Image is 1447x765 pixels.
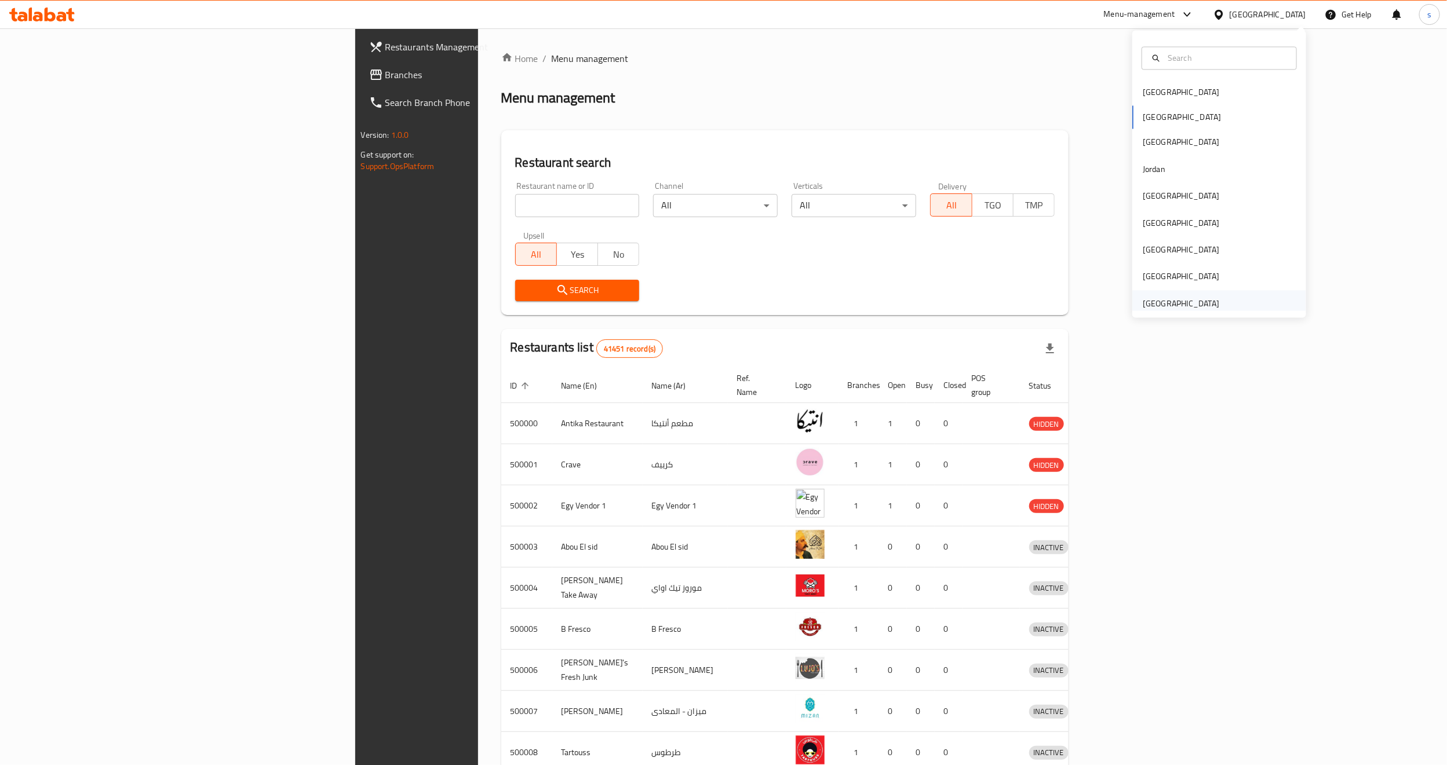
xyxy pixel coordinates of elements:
[515,194,640,217] input: Search for restaurant name or ID..
[1029,746,1069,759] span: INACTIVE
[796,735,825,764] img: Tartouss
[643,650,728,691] td: [PERSON_NAME]
[879,609,907,650] td: 0
[907,368,935,403] th: Busy
[523,231,545,239] label: Upsell
[361,159,435,174] a: Support.OpsPlatform
[552,403,643,444] td: Antika Restaurant
[1029,581,1069,595] div: INACTIVE
[907,526,935,568] td: 0
[556,243,598,266] button: Yes
[501,52,1069,65] nav: breadcrumb
[562,246,593,263] span: Yes
[643,526,728,568] td: Abou El sid
[361,147,414,162] span: Get support on:
[361,127,389,142] span: Version:
[935,403,963,444] td: 0
[972,371,1006,399] span: POS group
[385,96,588,109] span: Search Branch Phone
[879,368,907,403] th: Open
[1230,8,1306,21] div: [GEOGRAPHIC_DATA]
[653,194,778,217] div: All
[562,379,613,393] span: Name (En)
[930,193,972,217] button: All
[391,127,409,142] span: 1.0.0
[1018,197,1050,214] span: TMP
[1029,499,1064,513] div: HIDDEN
[1427,8,1431,21] span: s
[839,403,879,444] td: 1
[643,609,728,650] td: B Fresco
[792,194,916,217] div: All
[515,280,640,301] button: Search
[796,530,825,559] img: Abou El sid
[652,379,701,393] span: Name (Ar)
[643,691,728,732] td: ميزان - المعادى
[907,609,935,650] td: 0
[907,444,935,485] td: 0
[1029,705,1069,718] span: INACTIVE
[1029,459,1064,472] span: HIDDEN
[552,568,643,609] td: [PERSON_NAME] Take Away
[935,368,963,403] th: Closed
[1029,664,1069,678] div: INACTIVE
[935,650,963,691] td: 0
[1143,217,1219,229] div: [GEOGRAPHIC_DATA]
[1029,623,1069,636] span: INACTIVE
[552,526,643,568] td: Abou El sid
[511,379,533,393] span: ID
[1143,190,1219,203] div: [GEOGRAPHIC_DATA]
[839,691,879,732] td: 1
[879,568,907,609] td: 0
[935,526,963,568] td: 0
[796,448,825,477] img: Crave
[597,243,639,266] button: No
[597,343,662,354] span: 41451 record(s)
[643,485,728,526] td: Egy Vendor 1
[1029,705,1069,719] div: INACTIVE
[643,444,728,485] td: كرييف
[935,197,967,214] span: All
[796,653,825,682] img: Lujo's Fresh Junk
[1029,458,1064,472] div: HIDDEN
[907,485,935,526] td: 0
[552,650,643,691] td: [PERSON_NAME]'s Fresh Junk
[385,40,588,54] span: Restaurants Management
[907,568,935,609] td: 0
[907,650,935,691] td: 0
[879,526,907,568] td: 0
[552,609,643,650] td: B Fresco
[839,526,879,568] td: 1
[879,485,907,526] td: 1
[839,485,879,526] td: 1
[515,154,1055,171] h2: Restaurant search
[879,691,907,732] td: 0
[603,246,635,263] span: No
[1143,297,1219,310] div: [GEOGRAPHIC_DATA]
[935,691,963,732] td: 0
[596,339,663,358] div: Total records count
[796,571,825,600] img: Moro's Take Away
[360,61,597,89] a: Branches
[1163,52,1289,64] input: Search
[1029,379,1067,393] span: Status
[879,403,907,444] td: 1
[879,650,907,691] td: 0
[360,33,597,61] a: Restaurants Management
[1029,500,1064,513] span: HIDDEN
[907,691,935,732] td: 0
[552,691,643,732] td: [PERSON_NAME]
[796,489,825,518] img: Egy Vendor 1
[1029,541,1069,554] span: INACTIVE
[1029,417,1064,431] div: HIDDEN
[524,283,630,298] span: Search
[737,371,772,399] span: Ref. Name
[935,485,963,526] td: 0
[1143,244,1219,257] div: [GEOGRAPHIC_DATA]
[839,568,879,609] td: 1
[935,444,963,485] td: 0
[501,89,615,107] h2: Menu management
[1104,8,1175,21] div: Menu-management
